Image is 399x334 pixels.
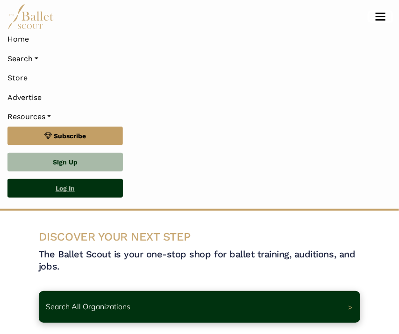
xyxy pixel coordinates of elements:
[7,49,392,69] a: Search
[7,127,123,145] a: Subscribe
[7,153,123,171] a: Sign Up
[7,179,123,198] a: Log In
[39,291,360,323] a: Search All Organizations >
[44,131,52,141] img: gem.svg
[54,131,86,141] span: Subscribe
[39,248,360,272] h4: The Ballet Scout is your one-stop shop for ballet training, auditions, and jobs.
[7,68,392,88] a: Store
[46,301,130,313] p: Search All Organizations
[39,229,360,244] h3: DISCOVER YOUR NEXT STEP
[7,29,392,49] a: Home
[7,88,392,107] a: Advertise
[7,107,392,127] a: Resources
[370,12,392,21] button: Toggle navigation
[348,302,353,312] span: >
